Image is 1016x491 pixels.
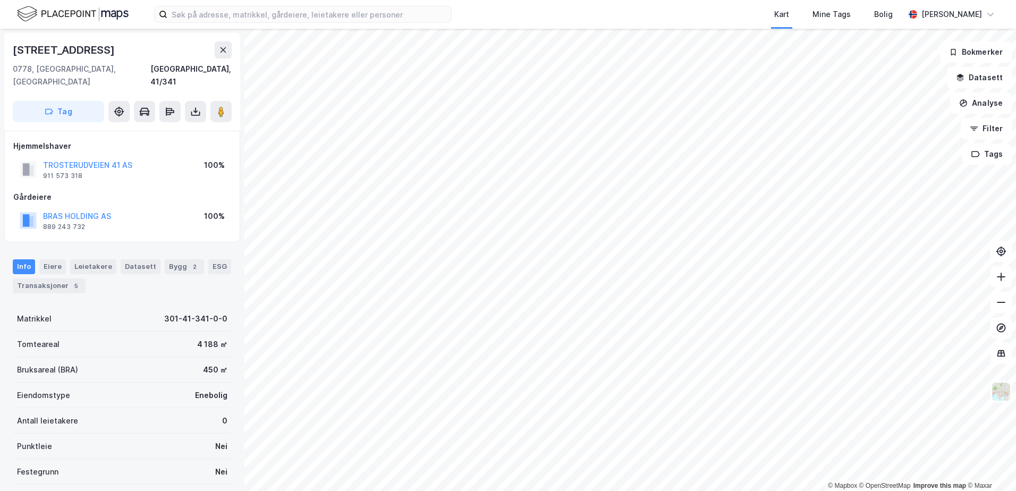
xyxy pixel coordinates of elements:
[222,414,227,427] div: 0
[165,259,204,274] div: Bygg
[874,8,893,21] div: Bolig
[963,440,1016,491] iframe: Chat Widget
[204,210,225,223] div: 100%
[215,440,227,453] div: Nei
[150,63,232,88] div: [GEOGRAPHIC_DATA], 41/341
[961,118,1012,139] button: Filter
[921,8,982,21] div: [PERSON_NAME]
[17,389,70,402] div: Eiendomstype
[215,465,227,478] div: Nei
[39,259,66,274] div: Eiere
[17,363,78,376] div: Bruksareal (BRA)
[17,414,78,427] div: Antall leietakere
[17,465,58,478] div: Festegrunn
[17,440,52,453] div: Punktleie
[859,482,911,489] a: OpenStreetMap
[208,259,231,274] div: ESG
[43,172,82,180] div: 911 573 318
[121,259,160,274] div: Datasett
[774,8,789,21] div: Kart
[204,159,225,172] div: 100%
[950,92,1012,114] button: Analyse
[164,312,227,325] div: 301-41-341-0-0
[13,63,150,88] div: 0778, [GEOGRAPHIC_DATA], [GEOGRAPHIC_DATA]
[13,259,35,274] div: Info
[13,140,231,153] div: Hjemmelshaver
[17,312,52,325] div: Matrikkel
[71,281,81,291] div: 5
[189,261,200,272] div: 2
[962,143,1012,165] button: Tags
[197,338,227,351] div: 4 188 ㎡
[940,41,1012,63] button: Bokmerker
[13,101,104,122] button: Tag
[17,338,60,351] div: Tomteareal
[70,259,116,274] div: Leietakere
[828,482,857,489] a: Mapbox
[947,67,1012,88] button: Datasett
[13,41,117,58] div: [STREET_ADDRESS]
[43,223,85,231] div: 889 243 732
[812,8,851,21] div: Mine Tags
[913,482,966,489] a: Improve this map
[17,5,129,23] img: logo.f888ab2527a4732fd821a326f86c7f29.svg
[13,278,86,293] div: Transaksjoner
[195,389,227,402] div: Enebolig
[991,382,1011,402] img: Z
[167,6,451,22] input: Søk på adresse, matrikkel, gårdeiere, leietakere eller personer
[963,440,1016,491] div: Kontrollprogram for chat
[13,191,231,204] div: Gårdeiere
[203,363,227,376] div: 450 ㎡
